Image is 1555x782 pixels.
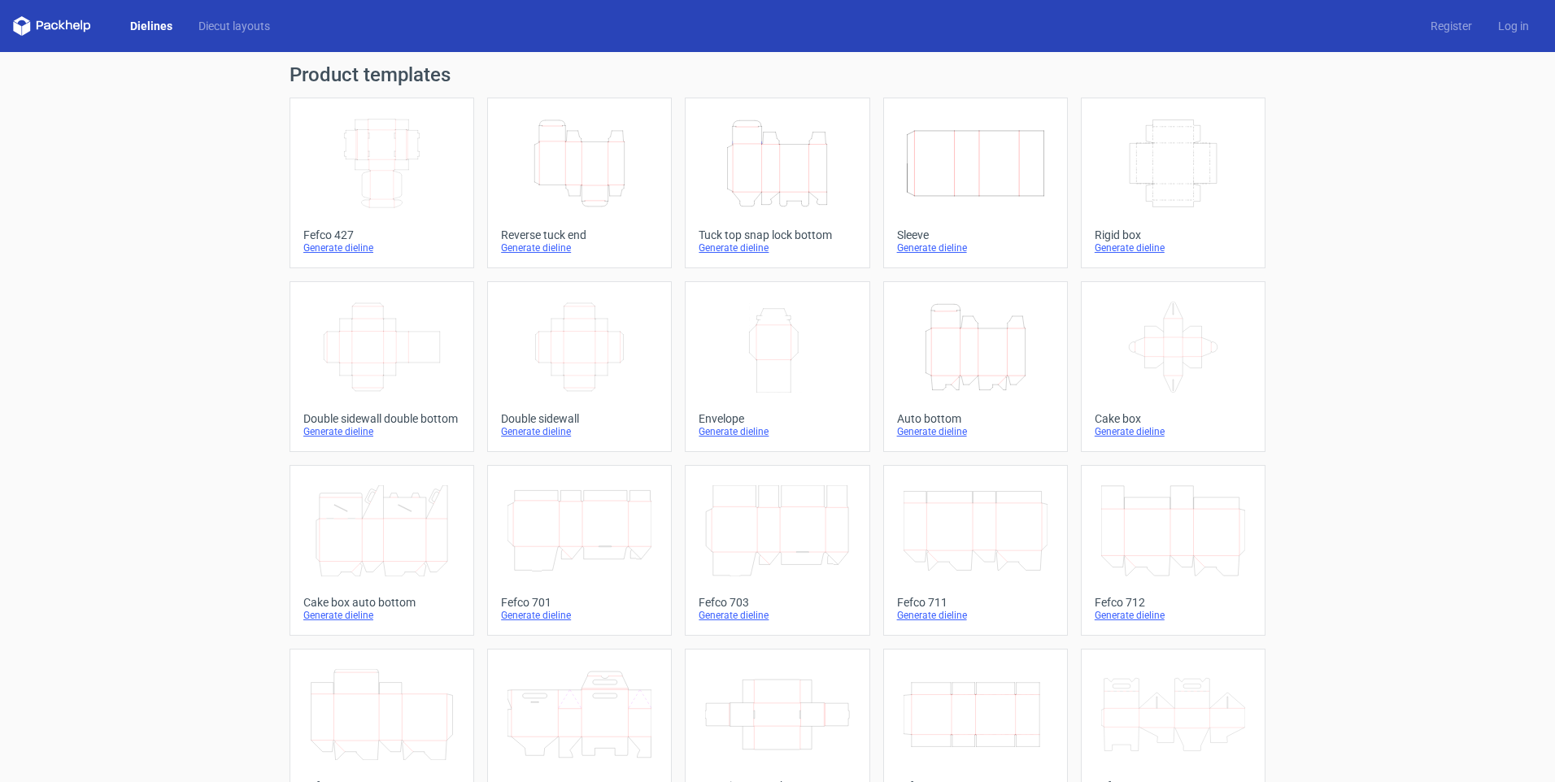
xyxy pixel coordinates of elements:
div: Generate dieline [303,609,460,622]
a: Fefco 701Generate dieline [487,465,672,636]
div: Generate dieline [501,425,658,438]
div: Double sidewall double bottom [303,412,460,425]
a: Reverse tuck endGenerate dieline [487,98,672,268]
div: Generate dieline [897,425,1054,438]
div: Generate dieline [1095,609,1252,622]
a: Diecut layouts [185,18,283,34]
div: Fefco 711 [897,596,1054,609]
div: Sleeve [897,228,1054,241]
div: Generate dieline [501,609,658,622]
div: Auto bottom [897,412,1054,425]
a: Fefco 427Generate dieline [290,98,474,268]
a: Cake boxGenerate dieline [1081,281,1265,452]
div: Double sidewall [501,412,658,425]
div: Generate dieline [699,425,856,438]
div: Rigid box [1095,228,1252,241]
a: Fefco 711Generate dieline [883,465,1068,636]
div: Cake box auto bottom [303,596,460,609]
div: Reverse tuck end [501,228,658,241]
a: Auto bottomGenerate dieline [883,281,1068,452]
a: SleeveGenerate dieline [883,98,1068,268]
div: Generate dieline [897,241,1054,254]
div: Fefco 703 [699,596,856,609]
div: Generate dieline [1095,425,1252,438]
div: Generate dieline [303,241,460,254]
a: Dielines [117,18,185,34]
a: EnvelopeGenerate dieline [685,281,869,452]
a: Fefco 712Generate dieline [1081,465,1265,636]
h1: Product templates [290,65,1265,85]
a: Rigid boxGenerate dieline [1081,98,1265,268]
div: Fefco 712 [1095,596,1252,609]
a: Double sidewall double bottomGenerate dieline [290,281,474,452]
a: Tuck top snap lock bottomGenerate dieline [685,98,869,268]
div: Generate dieline [699,241,856,254]
a: Double sidewallGenerate dieline [487,281,672,452]
a: Register [1418,18,1485,34]
a: Cake box auto bottomGenerate dieline [290,465,474,636]
div: Generate dieline [897,609,1054,622]
a: Fefco 703Generate dieline [685,465,869,636]
div: Generate dieline [501,241,658,254]
div: Cake box [1095,412,1252,425]
a: Log in [1485,18,1542,34]
div: Envelope [699,412,856,425]
div: Tuck top snap lock bottom [699,228,856,241]
div: Generate dieline [1095,241,1252,254]
div: Generate dieline [303,425,460,438]
div: Fefco 701 [501,596,658,609]
div: Fefco 427 [303,228,460,241]
div: Generate dieline [699,609,856,622]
